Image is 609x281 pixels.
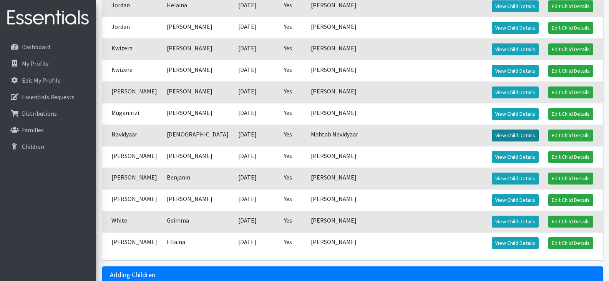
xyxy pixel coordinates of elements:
a: Edit Child Details [548,173,593,185]
a: View Child Details [492,108,539,120]
td: Kwizera [102,60,162,81]
td: [DATE] [234,81,279,103]
td: [PERSON_NAME] [306,232,447,254]
td: Yes [279,60,306,81]
a: Edit Child Details [548,43,593,55]
p: Children [22,143,44,150]
td: [DATE] [234,60,279,81]
td: Geimma [162,211,234,232]
td: [DATE] [234,168,279,189]
td: [PERSON_NAME] [162,17,234,38]
a: View Child Details [492,237,539,249]
td: Benjanin [162,168,234,189]
a: View Child Details [492,130,539,141]
p: Distributions [22,110,57,117]
p: Families [22,126,44,134]
a: Edit Child Details [548,0,593,12]
a: Edit Child Details [548,65,593,77]
a: Edit Child Details [548,108,593,120]
td: Yes [279,103,306,125]
td: [PERSON_NAME] [162,189,234,211]
a: Families [3,122,93,138]
a: View Child Details [492,43,539,55]
td: [PERSON_NAME] [162,60,234,81]
td: [DATE] [234,146,279,168]
td: [DATE] [234,211,279,232]
td: [DATE] [234,125,279,146]
td: [PERSON_NAME] [102,168,162,189]
a: Distributions [3,106,93,121]
td: [PERSON_NAME] [102,189,162,211]
td: Yes [279,38,306,60]
a: View Child Details [492,173,539,185]
td: [PERSON_NAME] [306,60,447,81]
td: [PERSON_NAME] [162,146,234,168]
a: Edit Child Details [548,130,593,141]
td: [PERSON_NAME] [306,211,447,232]
a: Edit Child Details [548,216,593,228]
a: Children [3,139,93,154]
a: Dashboard [3,39,93,55]
a: View Child Details [492,216,539,228]
td: Yes [279,189,306,211]
td: Yes [279,232,306,254]
td: [PERSON_NAME] [162,38,234,60]
td: Mahtab Navidyaar [306,125,447,146]
td: [DATE] [234,103,279,125]
a: Edit Child Details [548,151,593,163]
td: [PERSON_NAME] [102,146,162,168]
a: My Profile [3,56,93,71]
a: View Child Details [492,86,539,98]
td: [PERSON_NAME] [306,168,447,189]
td: [PERSON_NAME] [306,146,447,168]
a: Edit Child Details [548,86,593,98]
td: Yes [279,146,306,168]
a: Edit Child Details [548,22,593,34]
a: Edit Child Details [548,237,593,249]
td: Ellaina [162,232,234,254]
td: White [102,211,162,232]
td: Yes [279,211,306,232]
p: Dashboard [22,43,50,51]
a: Edit Child Details [548,194,593,206]
td: Navidyaar [102,125,162,146]
a: View Child Details [492,151,539,163]
td: [DATE] [234,17,279,38]
td: [DEMOGRAPHIC_DATA] [162,125,234,146]
a: View Child Details [492,22,539,34]
td: [PERSON_NAME] [162,81,234,103]
td: [PERSON_NAME] [306,103,447,125]
td: [PERSON_NAME] [162,103,234,125]
a: Essentials Requests [3,89,93,105]
p: My Profile [22,60,49,67]
td: Jordan [102,17,162,38]
td: [DATE] [234,38,279,60]
td: [PERSON_NAME] [102,232,162,254]
td: [PERSON_NAME] [306,38,447,60]
a: View Child Details [492,194,539,206]
a: Edit My Profile [3,73,93,88]
td: Muganirizi [102,103,162,125]
td: Yes [279,125,306,146]
a: View Child Details [492,0,539,12]
td: [DATE] [234,189,279,211]
td: Yes [279,81,306,103]
td: [PERSON_NAME] [306,189,447,211]
td: [PERSON_NAME] [102,81,162,103]
a: View Child Details [492,65,539,77]
p: Essentials Requests [22,93,75,101]
td: [PERSON_NAME] [306,17,447,38]
img: HumanEssentials [3,5,93,31]
td: Yes [279,168,306,189]
td: [DATE] [234,232,279,254]
td: Kwizera [102,38,162,60]
h3: Adding Children [110,271,155,279]
p: Edit My Profile [22,76,61,84]
td: [PERSON_NAME] [306,81,447,103]
td: Yes [279,17,306,38]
